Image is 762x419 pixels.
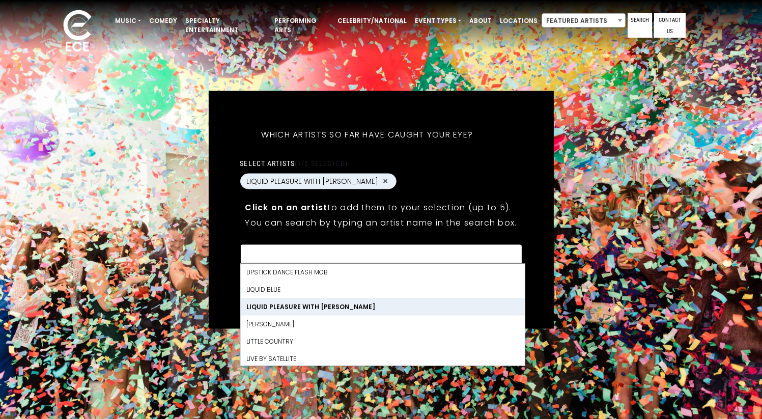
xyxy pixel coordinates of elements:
[181,12,270,39] a: Specialty Entertainment
[145,12,181,30] a: Comedy
[240,350,524,367] li: Live By Satellite
[245,201,327,213] strong: Click on an artist
[381,177,389,186] button: Remove LIQUID PLEASURE WITH KENNY MANN
[628,13,652,38] a: Search
[246,176,378,186] span: LIQUID PLEASURE WITH [PERSON_NAME]
[240,263,524,281] li: Lipstick Dance Flash Mob
[240,298,524,315] li: LIQUID PLEASURE WITH [PERSON_NAME]
[240,158,347,167] label: Select artists
[465,12,496,30] a: About
[246,250,515,260] textarea: Search
[295,159,348,167] span: (1/5 selected)
[496,12,542,30] a: Locations
[245,216,517,229] p: You can search by typing an artist name in the search box.
[411,12,465,30] a: Event Types
[333,12,411,30] a: Celebrity/National
[270,12,333,39] a: Performing Arts
[111,12,145,30] a: Music
[542,14,625,28] span: Featured Artists
[240,116,494,153] h5: Which artists so far have caught your eye?
[245,201,517,213] p: to add them to your selection (up to 5).
[52,7,103,57] img: ece_new_logo_whitev2-1.png
[240,332,524,350] li: Little Country
[542,13,626,27] span: Featured Artists
[240,315,524,332] li: [PERSON_NAME]
[240,281,524,298] li: Liquid Blue
[654,13,686,38] a: Contact Us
